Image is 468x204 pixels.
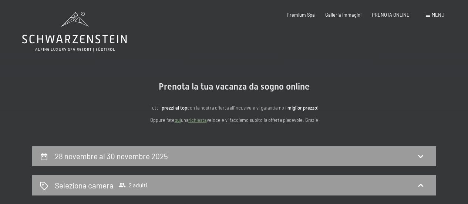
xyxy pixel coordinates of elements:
[118,181,147,189] span: 2 adulti
[287,105,317,111] strong: miglior prezzo
[175,117,181,123] a: quì
[372,12,410,18] a: PRENOTA ONLINE
[55,180,114,191] h2: Seleziona camera
[86,116,382,124] p: Oppure fate una veloce e vi facciamo subito la offerta piacevole. Grazie
[287,12,315,18] a: Premium Spa
[55,151,168,161] h2: 28 novembre al 30 novembre 2025
[432,12,444,18] span: Menu
[162,105,187,111] strong: prezzi al top
[325,12,361,18] a: Galleria immagini
[86,104,382,111] p: Tutti i con la nostra offerta all'incusive e vi garantiamo il !
[188,117,207,123] a: richiesta
[159,81,310,92] span: Prenota la tua vacanza da sogno online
